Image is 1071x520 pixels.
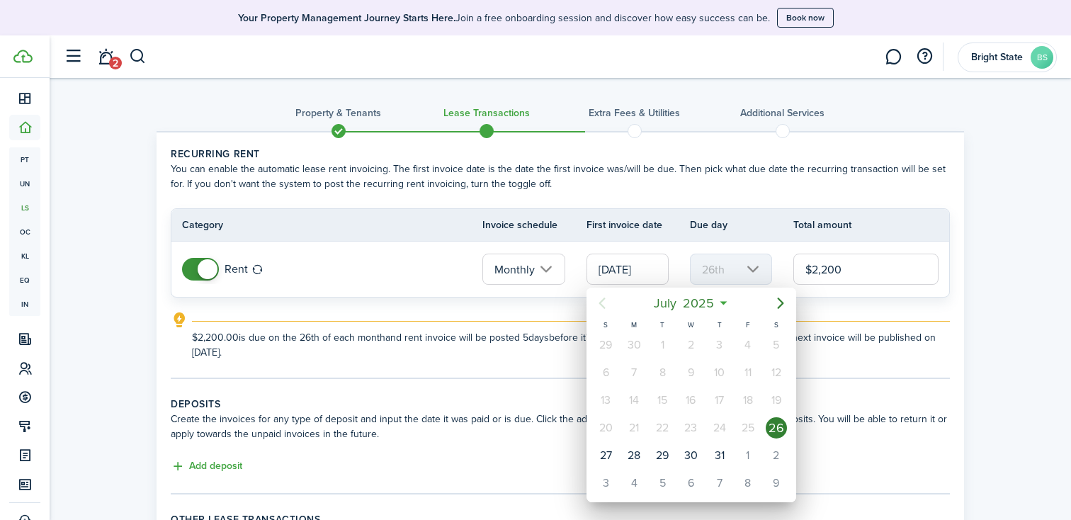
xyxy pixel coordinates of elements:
div: Sunday, July 27, 2025 [595,445,616,466]
mbsc-button: Previous page [588,289,616,317]
div: Monday, July 7, 2025 [623,362,645,383]
div: Monday, July 14, 2025 [623,390,645,411]
div: Wednesday, July 30, 2025 [680,445,701,466]
div: Friday, August 8, 2025 [737,473,758,494]
div: Sunday, June 29, 2025 [595,334,616,356]
div: Thursday, July 3, 2025 [708,334,730,356]
div: Tuesday, August 5, 2025 [652,473,673,494]
div: Sunday, July 13, 2025 [595,390,616,411]
div: Wednesday, August 6, 2025 [680,473,701,494]
div: Friday, July 18, 2025 [737,390,758,411]
div: Thursday, July 31, 2025 [708,445,730,466]
div: Tuesday, July 29, 2025 [652,445,673,466]
mbsc-button: Next page [766,289,795,317]
div: Wednesday, July 23, 2025 [680,417,701,439]
div: Friday, August 1, 2025 [737,445,758,466]
div: Monday, July 21, 2025 [623,417,645,439]
div: Saturday, July 5, 2025 [766,334,787,356]
span: 2025 [679,290,717,316]
div: M [620,319,648,331]
div: Saturday, August 9, 2025 [766,473,787,494]
div: Friday, July 4, 2025 [737,334,758,356]
div: Monday, July 28, 2025 [623,445,645,466]
div: Thursday, July 10, 2025 [708,362,730,383]
div: Friday, July 25, 2025 [737,417,758,439]
div: Sunday, July 20, 2025 [595,417,616,439]
div: Monday, August 4, 2025 [623,473,645,494]
div: Thursday, August 7, 2025 [708,473,730,494]
div: Monday, June 30, 2025 [623,334,645,356]
div: T [705,319,733,331]
div: Wednesday, July 9, 2025 [680,362,701,383]
div: Sunday, August 3, 2025 [595,473,616,494]
div: Saturday, July 19, 2025 [766,390,787,411]
div: Saturday, July 26, 2025 [766,417,787,439]
div: Wednesday, July 2, 2025 [680,334,701,356]
mbsc-button: July2025 [645,290,722,316]
div: Sunday, July 6, 2025 [595,362,616,383]
span: July [650,290,679,316]
div: Tuesday, July 8, 2025 [652,362,673,383]
div: S [761,319,790,331]
div: Saturday, July 12, 2025 [766,362,787,383]
div: Thursday, July 24, 2025 [708,417,730,439]
div: Friday, July 11, 2025 [737,362,758,383]
div: Tuesday, July 15, 2025 [652,390,673,411]
div: Thursday, July 17, 2025 [708,390,730,411]
div: Tuesday, July 1, 2025 [652,334,673,356]
div: Tuesday, July 22, 2025 [652,417,673,439]
div: Saturday, August 2, 2025 [766,445,787,466]
div: S [591,319,620,331]
div: T [648,319,676,331]
div: Wednesday, July 16, 2025 [680,390,701,411]
div: W [676,319,705,331]
div: F [733,319,761,331]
